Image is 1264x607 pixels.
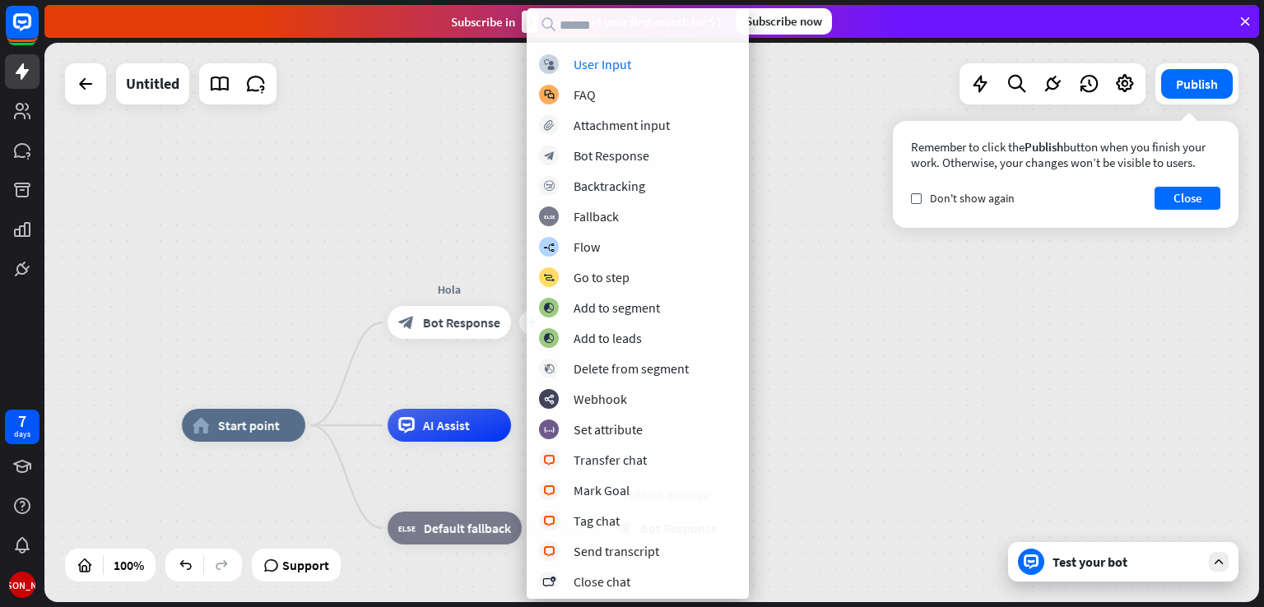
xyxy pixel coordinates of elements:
[1155,187,1220,210] button: Close
[1053,554,1201,570] div: Test your bot
[543,546,555,557] i: block_livechat
[911,139,1220,170] div: Remember to click the button when you finish your work. Otherwise, your changes won’t be visible ...
[375,281,523,298] div: Hola
[574,239,600,255] div: Flow
[1161,69,1233,99] button: Publish
[543,485,555,496] i: block_livechat
[13,7,63,56] button: Open LiveChat chat widget
[574,360,689,377] div: Delete from segment
[424,520,511,536] span: Default fallback
[398,520,416,536] i: block_fallback
[5,410,39,444] a: 7 days
[544,59,555,70] i: block_user_input
[574,208,619,225] div: Fallback
[398,314,415,331] i: block_bot_response
[543,242,555,253] i: builder_tree
[574,147,649,164] div: Bot Response
[526,317,538,328] i: plus
[282,552,329,578] span: Support
[18,414,26,429] div: 7
[574,421,643,438] div: Set attribute
[736,8,832,35] div: Subscribe now
[574,330,642,346] div: Add to leads
[574,482,630,498] div: Mark Goal
[544,364,555,374] i: block_delete_from_segment
[543,455,555,466] i: block_livechat
[574,178,645,194] div: Backtracking
[423,417,470,433] span: AI Assist
[218,417,280,433] span: Start point
[109,552,149,578] div: 100%
[544,424,555,435] i: block_set_attribute
[544,151,555,161] i: block_bot_response
[544,120,555,131] i: block_attachment
[9,572,35,598] div: [PERSON_NAME]
[543,333,555,344] i: block_add_to_segment
[543,272,555,283] i: block_goto
[574,543,659,559] div: Send transcript
[423,314,500,331] span: Bot Response
[543,516,555,526] i: block_livechat
[544,181,555,192] i: block_backtracking
[930,191,1015,206] span: Don't show again
[193,417,210,433] i: home_2
[574,391,627,407] div: Webhook
[544,394,555,405] i: webhooks
[574,452,647,468] div: Transfer chat
[574,117,670,133] div: Attachment input
[574,573,630,590] div: Close chat
[574,269,630,285] div: Go to step
[451,11,723,33] div: Subscribe in days to get your first month for $1
[542,577,555,587] i: block_close_chat
[544,90,555,100] i: block_faq
[543,303,555,313] i: block_add_to_segment
[126,63,179,104] div: Untitled
[544,211,555,222] i: block_fallback
[1025,139,1063,155] span: Publish
[574,512,620,529] div: Tag chat
[14,429,30,440] div: days
[574,86,596,103] div: FAQ
[574,299,660,316] div: Add to segment
[522,11,538,33] div: 3
[574,56,631,72] div: User Input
